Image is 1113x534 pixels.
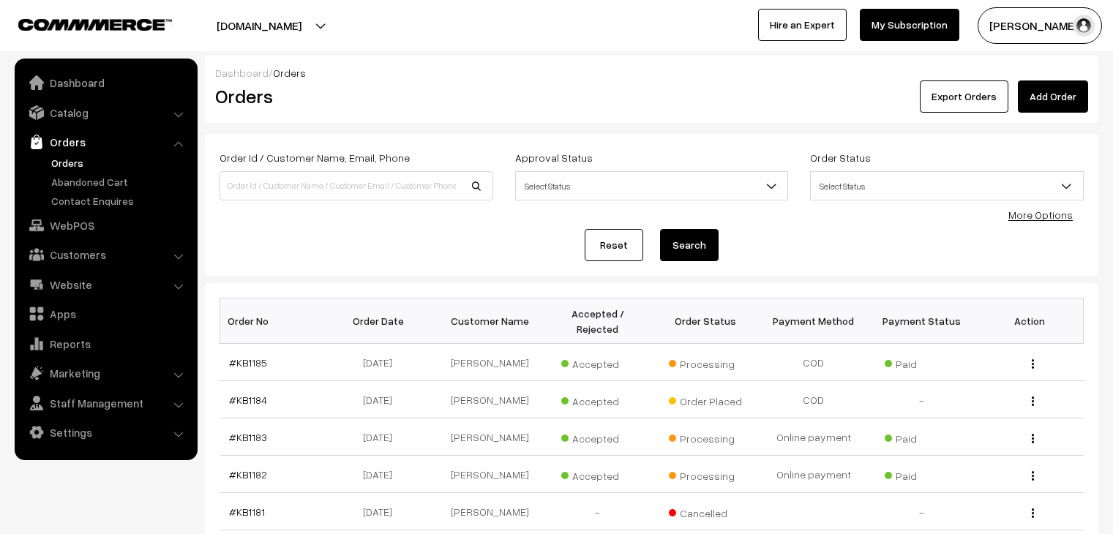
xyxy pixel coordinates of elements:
a: Reports [18,331,192,357]
td: Online payment [760,418,868,456]
span: Processing [669,465,742,484]
label: Order Id / Customer Name, Email, Phone [220,150,410,165]
th: Payment Method [760,298,868,344]
div: / [215,65,1088,80]
td: COD [760,344,868,381]
a: Orders [48,155,192,170]
a: Reset [585,229,643,261]
td: [DATE] [328,456,436,493]
th: Action [975,298,1084,344]
td: [PERSON_NAME] [436,344,544,381]
td: [PERSON_NAME] [436,418,544,456]
img: Menu [1032,471,1034,481]
a: Add Order [1018,80,1088,113]
input: Order Id / Customer Name / Customer Email / Customer Phone [220,171,493,200]
a: Contact Enquires [48,193,192,208]
a: #KB1183 [229,431,267,443]
a: #KB1182 [229,468,267,481]
td: [DATE] [328,493,436,530]
td: - [544,493,652,530]
th: Payment Status [868,298,976,344]
a: Customers [18,241,192,268]
span: Accepted [561,353,634,372]
span: Accepted [561,465,634,484]
button: [PERSON_NAME]… [978,7,1102,44]
td: [DATE] [328,381,436,418]
span: Processing [669,427,742,446]
span: Select Status [810,171,1084,200]
img: Menu [1032,434,1034,443]
span: Select Status [811,173,1083,199]
td: Online payment [760,456,868,493]
img: Menu [1032,359,1034,369]
button: Export Orders [920,80,1008,113]
a: Apps [18,301,192,327]
img: Menu [1032,508,1034,518]
a: Staff Management [18,390,192,416]
a: Settings [18,419,192,445]
span: Select Status [515,171,789,200]
a: Dashboard [215,67,269,79]
span: Paid [885,465,958,484]
a: WebPOS [18,212,192,238]
td: [PERSON_NAME] [436,493,544,530]
th: Customer Name [436,298,544,344]
td: [DATE] [328,344,436,381]
a: Abandoned Cart [48,174,192,189]
button: [DOMAIN_NAME] [165,7,353,44]
th: Order Status [652,298,760,344]
a: Catalog [18,99,192,126]
span: Orders [273,67,306,79]
span: Order Placed [669,390,742,409]
a: #KB1184 [229,394,267,406]
td: [DATE] [328,418,436,456]
a: Website [18,271,192,298]
span: Paid [885,427,958,446]
button: Search [660,229,719,261]
span: Select Status [516,173,788,199]
td: - [868,493,976,530]
label: Order Status [810,150,871,165]
a: #KB1185 [229,356,267,369]
span: Accepted [561,427,634,446]
h2: Orders [215,85,492,108]
th: Order No [220,298,329,344]
a: Marketing [18,360,192,386]
span: Cancelled [669,502,742,521]
a: Hire an Expert [758,9,847,41]
td: [PERSON_NAME] [436,381,544,418]
a: More Options [1008,208,1073,221]
img: Menu [1032,396,1034,406]
img: COMMMERCE [18,19,172,30]
a: My Subscription [860,9,959,41]
th: Accepted / Rejected [544,298,652,344]
img: user [1073,15,1095,37]
span: Accepted [561,390,634,409]
span: Paid [885,353,958,372]
td: [PERSON_NAME] [436,456,544,493]
a: Dashboard [18,69,192,96]
a: Orders [18,129,192,155]
td: - [868,381,976,418]
th: Order Date [328,298,436,344]
label: Approval Status [515,150,593,165]
a: COMMMERCE [18,15,146,32]
td: COD [760,381,868,418]
span: Processing [669,353,742,372]
a: #KB1181 [229,505,265,518]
